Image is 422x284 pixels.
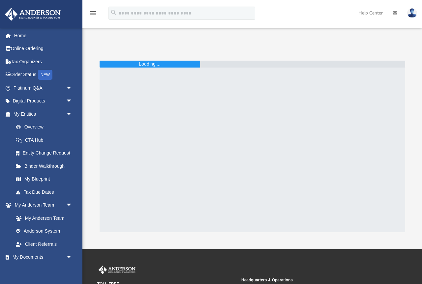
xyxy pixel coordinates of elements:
a: Platinum Q&Aarrow_drop_down [5,81,82,95]
span: arrow_drop_down [66,81,79,95]
a: Entity Change Request [9,147,82,160]
div: Loading ... [139,61,161,68]
span: arrow_drop_down [66,95,79,108]
a: Digital Productsarrow_drop_down [5,95,82,108]
i: search [110,9,117,16]
a: My Documentsarrow_drop_down [5,251,79,264]
div: NEW [38,70,52,80]
a: Binder Walkthrough [9,159,82,173]
i: menu [89,9,97,17]
span: arrow_drop_down [66,107,79,121]
a: Overview [9,121,82,134]
a: Tax Due Dates [9,185,82,199]
a: My Blueprint [9,173,79,186]
a: Home [5,29,82,42]
span: arrow_drop_down [66,251,79,264]
a: My Entitiesarrow_drop_down [5,107,82,121]
a: Client Referrals [9,238,79,251]
a: My Anderson Teamarrow_drop_down [5,199,79,212]
img: Anderson Advisors Platinum Portal [97,266,137,274]
a: My Anderson Team [9,212,76,225]
span: arrow_drop_down [66,199,79,212]
img: User Pic [407,8,417,18]
a: Order StatusNEW [5,68,82,82]
img: Anderson Advisors Platinum Portal [3,8,63,21]
a: Online Ordering [5,42,82,55]
small: Headquarters & Operations [241,277,381,283]
a: CTA Hub [9,133,82,147]
a: menu [89,13,97,17]
a: Tax Organizers [5,55,82,68]
a: Anderson System [9,225,79,238]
